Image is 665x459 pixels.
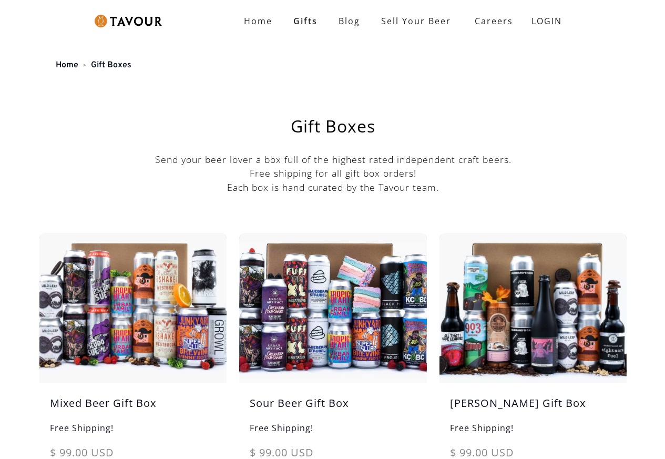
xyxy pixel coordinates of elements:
[521,11,572,32] a: LOGIN
[244,15,272,27] strong: Home
[475,11,513,32] strong: Careers
[239,395,426,422] h5: Sour Beer Gift Box
[371,11,462,32] a: Sell Your Beer
[91,60,131,70] a: Gift Boxes
[39,152,627,194] p: Send your beer lover a box full of the highest rated independent craft beers. Free shipping for a...
[56,60,78,70] a: Home
[283,11,328,32] a: Gifts
[439,395,627,422] h5: [PERSON_NAME] Gift Box
[233,11,283,32] a: Home
[239,422,426,445] h6: Free Shipping!
[328,11,371,32] a: Blog
[39,422,227,445] h6: Free Shipping!
[39,395,227,422] h5: Mixed Beer Gift Box
[66,118,600,135] h1: Gift Boxes
[439,422,627,445] h6: Free Shipping!
[462,6,521,36] a: Careers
